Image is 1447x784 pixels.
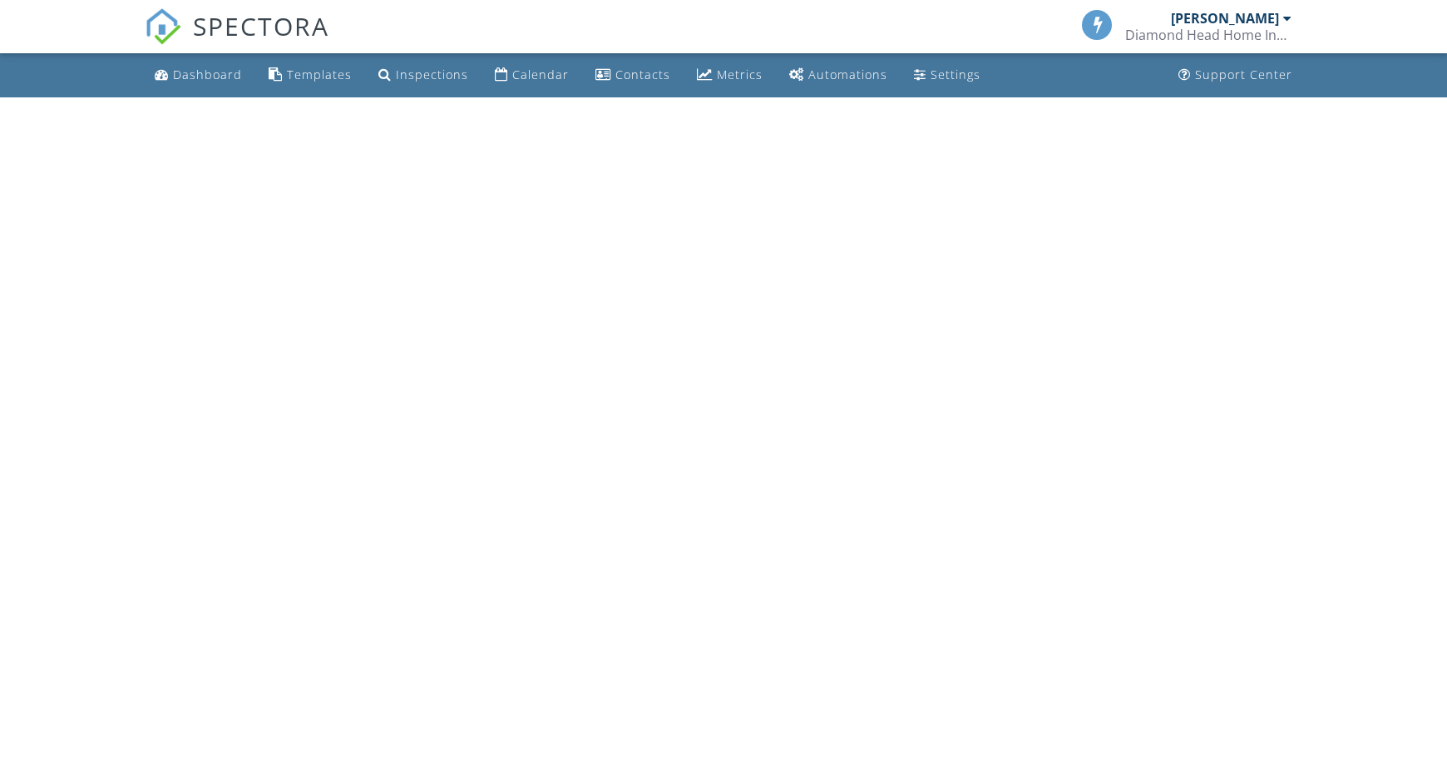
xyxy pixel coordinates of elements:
[931,67,980,82] div: Settings
[717,67,763,82] div: Metrics
[148,60,249,91] a: Dashboard
[1172,60,1299,91] a: Support Center
[173,67,242,82] div: Dashboard
[512,67,569,82] div: Calendar
[1195,67,1292,82] div: Support Center
[1125,27,1291,43] div: Diamond Head Home Inspections
[615,67,670,82] div: Contacts
[589,60,677,91] a: Contacts
[262,60,358,91] a: Templates
[145,22,329,57] a: SPECTORA
[690,60,769,91] a: Metrics
[808,67,887,82] div: Automations
[783,60,894,91] a: Automations (Basic)
[145,8,181,45] img: The Best Home Inspection Software - Spectora
[372,60,475,91] a: Inspections
[287,67,352,82] div: Templates
[193,8,329,43] span: SPECTORA
[396,67,468,82] div: Inspections
[907,60,987,91] a: Settings
[1171,10,1279,27] div: [PERSON_NAME]
[488,60,575,91] a: Calendar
